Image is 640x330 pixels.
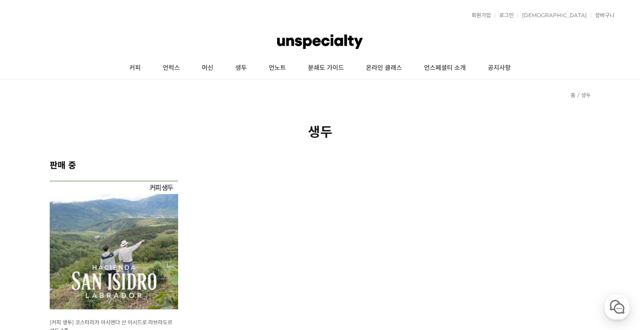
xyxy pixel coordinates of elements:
img: 코스타리카 아시엔다 산 이시드로 라브라도르 [50,181,179,309]
a: 장바구니 [591,13,614,18]
a: 공지사항 [477,57,522,79]
a: 생두 [224,57,258,79]
a: 로그인 [495,13,514,18]
a: 언스페셜티 소개 [413,57,477,79]
a: 언럭스 [152,57,191,79]
a: 생두 [581,92,591,98]
a: 커피 [118,57,152,79]
a: 온라인 클래스 [355,57,413,79]
a: [DEMOGRAPHIC_DATA] [518,13,587,18]
h2: 판매 중 [50,158,591,171]
h2: 생두 [50,121,591,141]
a: 분쇄도 가이드 [297,57,355,79]
a: 머신 [191,57,224,79]
a: 언노트 [258,57,297,79]
a: 회원가입 [467,13,491,18]
a: 홈 [571,92,575,98]
img: 언스페셜티 몰 [277,29,362,55]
